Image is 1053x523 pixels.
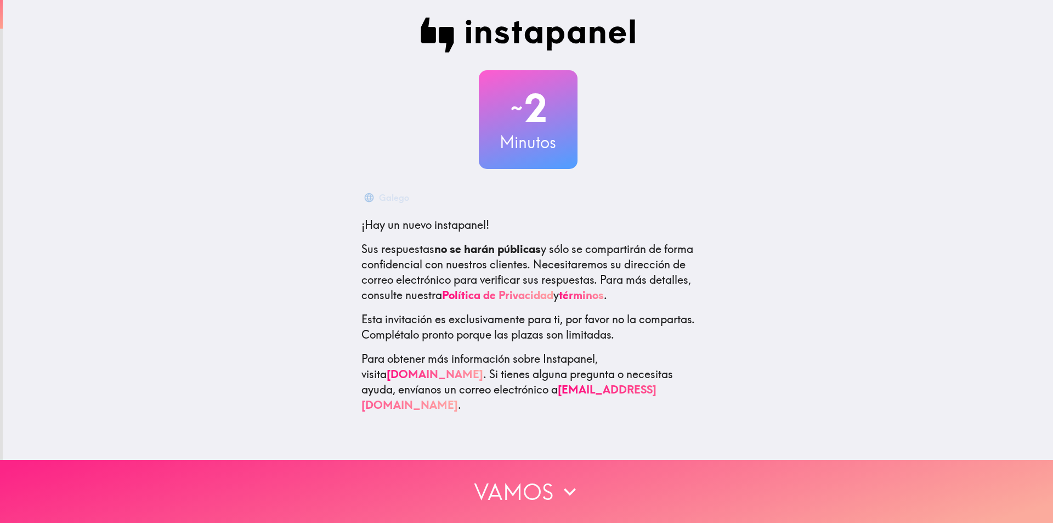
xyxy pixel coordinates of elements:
[442,288,553,302] a: Política de Privacidad
[361,218,489,232] span: ¡Hay un nuevo instapanel!
[387,367,483,381] a: [DOMAIN_NAME]
[379,190,409,205] div: Galego
[559,288,604,302] a: términos
[479,86,578,131] h2: 2
[421,18,636,53] img: Instapanel
[479,131,578,154] h3: Minutos
[361,312,695,342] p: Esta invitación es exclusivamente para ti, por favor no la compartas. Complétalo pronto porque la...
[434,242,541,256] b: no se harán públicas
[361,351,695,413] p: Para obtener más información sobre Instapanel, visita . Si tienes alguna pregunta o necesitas ayu...
[509,92,524,125] span: ~
[361,383,656,412] a: [EMAIL_ADDRESS][DOMAIN_NAME]
[361,187,414,209] button: Galego
[361,241,695,303] p: Sus respuestas y sólo se compartirán de forma confidencial con nuestros clientes. Necesitaremos s...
